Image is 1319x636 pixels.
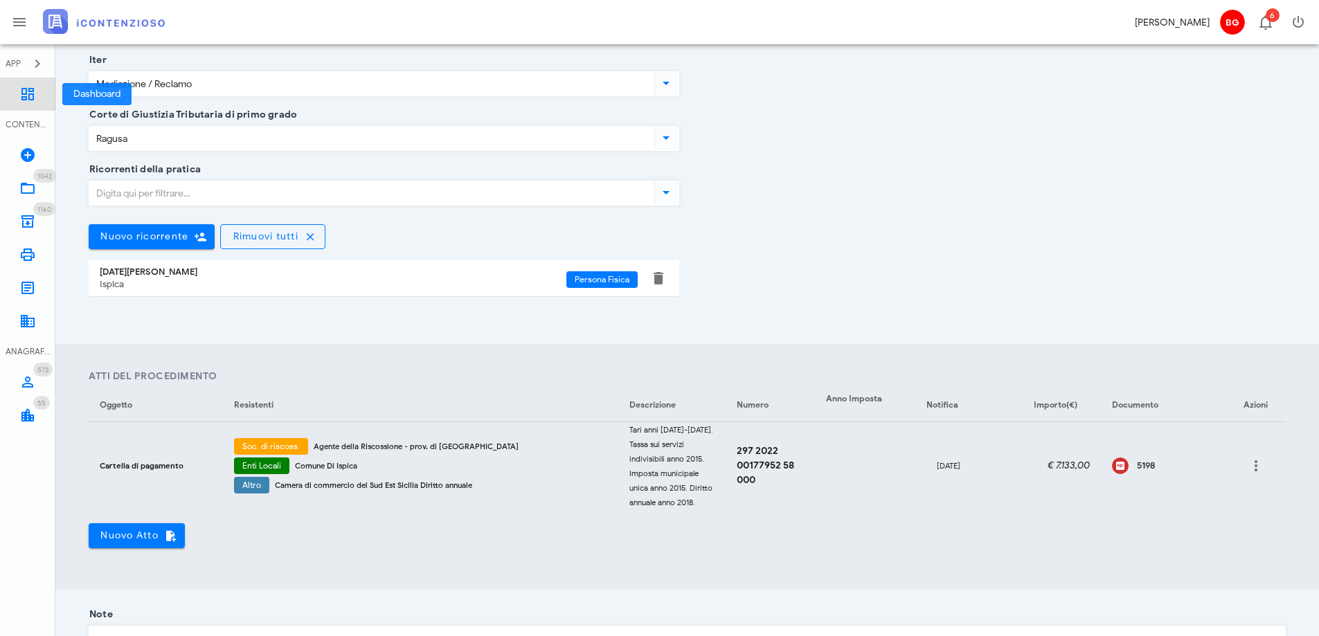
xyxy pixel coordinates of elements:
[89,72,652,96] input: Iter
[826,393,882,403] span: Anno Imposta
[100,529,174,542] span: Nuovo Atto
[220,224,325,249] button: Rimuovi tutti
[100,279,566,290] div: Ispica
[6,118,50,131] div: CONTENZIOSO
[89,127,652,150] input: Corte di Giustizia Tributaria di primo grado
[1048,460,1090,471] em: € 7.133,00
[1137,460,1209,471] div: Clicca per aprire un'anteprima del file o scaricarlo
[85,163,201,176] label: Ricorrenti della pratica
[37,205,51,214] span: 1160
[1266,8,1280,22] span: Distintivo
[575,271,629,288] span: Persona Fisica
[1135,15,1210,30] div: [PERSON_NAME]
[295,460,608,471] div: Comune Di Ispica
[275,480,608,491] div: Camera di commercio del Sud Est Sicilia Diritto annuale
[737,445,794,486] strong: 297 2022 00177952 58 000
[6,345,50,358] div: ANAGRAFICA
[37,399,46,408] span: 55
[926,399,958,410] span: Notifica
[994,389,1101,422] th: Importo(€): Non ordinato. Attiva per ordinare in ordine crescente.
[1220,10,1245,35] span: BG
[1137,460,1209,471] div: 5198
[234,399,273,410] span: Resistenti
[1215,6,1248,39] button: BG
[1226,389,1286,422] th: Azioni
[314,441,608,452] div: Agente della Riscossione - prov. di [GEOGRAPHIC_DATA]
[100,399,132,410] span: Oggetto
[89,181,652,205] input: Digita qui per filtrare...
[37,365,48,374] span: 573
[629,399,676,410] span: Descrizione
[33,169,56,183] span: Distintivo
[1112,457,1129,474] div: Clicca per aprire un'anteprima del file o scaricarlo
[1244,399,1268,410] span: Azioni
[618,389,726,422] th: Descrizione: Non ordinato. Attiva per ordinare in ordine crescente.
[89,389,223,422] th: Oggetto: Non ordinato. Attiva per ordinare in ordine crescente.
[904,389,994,422] th: Notifica: Non ordinato. Attiva per ordinare in ordine crescente.
[33,363,53,376] span: Distintivo
[85,108,297,122] label: Corte di Giustizia Tributaria di primo grado
[89,523,185,548] button: Nuovo Atto
[1248,6,1282,39] button: Distintivo
[33,396,50,410] span: Distintivo
[37,172,52,181] span: 1042
[737,399,769,410] span: Numero
[937,461,960,471] small: [DATE]
[1112,399,1158,410] span: Documento
[815,389,904,422] th: Anno Imposta: Non ordinato. Attiva per ordinare in ordine crescente.
[232,230,298,242] span: Rimuovi tutti
[242,477,261,493] span: Altro
[89,369,1286,383] h4: Atti del Procedimento
[43,9,165,34] img: logo-text-2x.png
[100,230,188,242] span: Nuovo ricorrente
[100,266,566,278] div: [DATE][PERSON_NAME]
[726,389,815,422] th: Numero: Non ordinato. Attiva per ordinare in ordine crescente.
[223,389,619,422] th: Resistenti
[1034,399,1077,410] span: Importo(€)
[85,608,113,621] label: Note
[1101,389,1226,422] th: Documento
[242,457,281,474] span: Enti Locali
[85,53,107,67] label: Iter
[629,425,713,507] small: Tari anni [DATE]-[DATE]. Tassa sui servizi indivisibili anno 2015. Imposta municipale unica anno ...
[242,438,300,455] span: Soc. di riscoss.
[100,461,183,471] small: Cartella di pagamento
[650,270,667,287] button: Elimina
[89,224,215,249] button: Nuovo ricorrente
[33,202,55,216] span: Distintivo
